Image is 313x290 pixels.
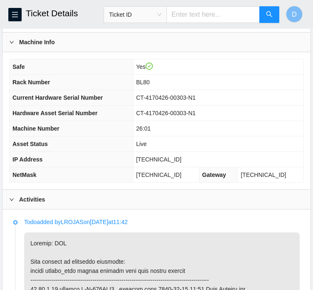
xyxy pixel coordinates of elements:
input: Enter text here... [166,6,260,23]
div: Machine Info [2,33,311,52]
span: Safe [12,63,25,70]
button: D [286,6,303,23]
div: Activities [2,190,311,209]
span: right [9,197,14,202]
span: NetMask [12,171,37,178]
span: Rack Number [12,79,50,86]
span: Yes [136,63,153,70]
span: IP Address [12,156,42,163]
span: [TECHNICAL_ID] [136,156,181,163]
p: Todo added by LROJAS on [DATE] at 11:42 [24,217,300,227]
b: Activities [19,195,45,204]
span: 26:01 [136,125,151,132]
span: menu [9,11,21,18]
b: Machine Info [19,38,55,47]
span: CT-4170426-00303-N1 [136,94,196,101]
span: Hardware Asset Serial Number [12,110,97,116]
span: Live [136,141,147,147]
span: check-circle [146,63,153,70]
span: D [292,9,297,20]
button: search [259,6,279,23]
span: Ticket ID [109,8,161,21]
span: [TECHNICAL_ID] [241,171,286,178]
span: right [9,40,14,45]
span: CT-4170426-00303-N1 [136,110,196,116]
span: Machine Number [12,125,60,132]
span: Gateway [202,171,226,178]
span: Current Hardware Serial Number [12,94,103,101]
span: [TECHNICAL_ID] [136,171,181,178]
span: search [266,11,273,19]
span: Asset Status [12,141,48,147]
button: menu [8,8,22,21]
span: BL80 [136,79,150,86]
